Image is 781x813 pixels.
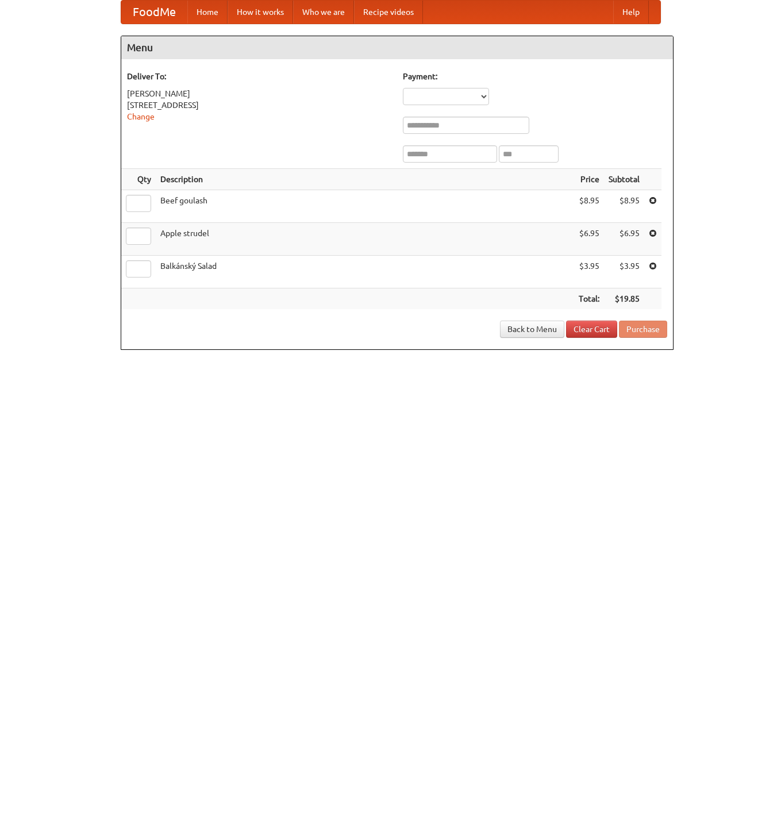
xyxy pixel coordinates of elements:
[127,112,155,121] a: Change
[121,36,673,59] h4: Menu
[604,190,644,223] td: $8.95
[604,169,644,190] th: Subtotal
[156,223,574,256] td: Apple strudel
[121,169,156,190] th: Qty
[121,1,187,24] a: FoodMe
[293,1,354,24] a: Who we are
[574,190,604,223] td: $8.95
[228,1,293,24] a: How it works
[127,99,391,111] div: [STREET_ADDRESS]
[604,256,644,288] td: $3.95
[574,223,604,256] td: $6.95
[354,1,423,24] a: Recipe videos
[574,169,604,190] th: Price
[604,223,644,256] td: $6.95
[566,321,617,338] a: Clear Cart
[127,71,391,82] h5: Deliver To:
[613,1,649,24] a: Help
[604,288,644,310] th: $19.85
[500,321,564,338] a: Back to Menu
[187,1,228,24] a: Home
[574,256,604,288] td: $3.95
[156,169,574,190] th: Description
[127,88,391,99] div: [PERSON_NAME]
[403,71,667,82] h5: Payment:
[619,321,667,338] button: Purchase
[574,288,604,310] th: Total:
[156,256,574,288] td: Balkánský Salad
[156,190,574,223] td: Beef goulash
